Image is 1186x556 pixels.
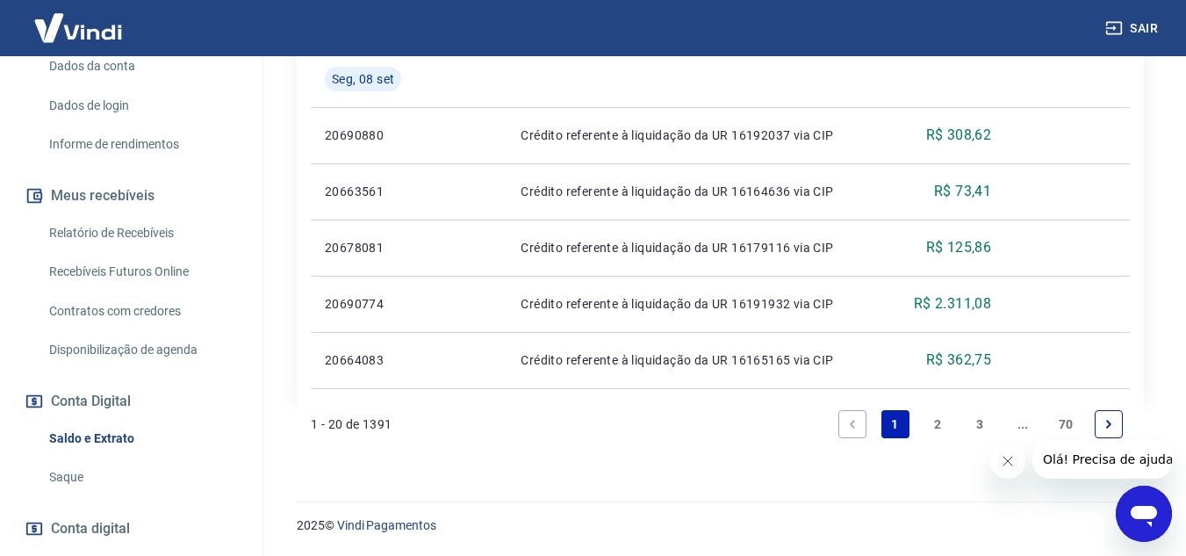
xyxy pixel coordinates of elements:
[42,126,241,162] a: Informe de rendimentos
[42,88,241,124] a: Dados de login
[967,410,995,438] a: Page 3
[21,382,241,421] button: Conta Digital
[1032,440,1172,479] iframe: Mensagem da empresa
[337,518,436,532] a: Vindi Pagamentos
[926,125,992,146] p: R$ 308,62
[311,415,392,433] p: 1 - 20 de 1391
[325,183,416,200] p: 20663561
[1052,410,1081,438] a: Page 70
[1009,410,1037,438] a: Jump forward
[325,126,416,144] p: 20690880
[42,459,241,495] a: Saque
[42,421,241,457] a: Saldo e Extrato
[1095,410,1123,438] a: Next page
[42,332,241,368] a: Disponibilização de agenda
[325,351,416,369] p: 20664083
[42,293,241,329] a: Contratos com credores
[11,12,147,26] span: Olá! Precisa de ajuda?
[42,254,241,290] a: Recebíveis Futuros Online
[325,239,416,256] p: 20678081
[926,237,992,258] p: R$ 125,86
[521,126,870,144] p: Crédito referente à liquidação da UR 16192037 via CIP
[881,410,909,438] a: Page 1 is your current page
[926,350,992,371] p: R$ 362,75
[831,403,1130,445] ul: Pagination
[51,516,130,541] span: Conta digital
[1116,486,1172,542] iframe: Botão para abrir a janela de mensagens
[42,48,241,84] a: Dados da conta
[521,295,870,313] p: Crédito referente à liquidação da UR 16191932 via CIP
[914,293,991,314] p: R$ 2.311,08
[42,215,241,251] a: Relatório de Recebíveis
[21,509,241,548] a: Conta digital
[521,351,870,369] p: Crédito referente à liquidação da UR 16165165 via CIP
[924,410,952,438] a: Page 2
[838,410,866,438] a: Previous page
[521,183,870,200] p: Crédito referente à liquidação da UR 16164636 via CIP
[1102,12,1165,45] button: Sair
[21,1,135,54] img: Vindi
[21,177,241,215] button: Meus recebíveis
[325,295,416,313] p: 20690774
[297,516,1144,535] p: 2025 ©
[521,239,870,256] p: Crédito referente à liquidação da UR 16179116 via CIP
[934,181,991,202] p: R$ 73,41
[332,70,394,88] span: Seg, 08 set
[990,444,1025,479] iframe: Fechar mensagem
